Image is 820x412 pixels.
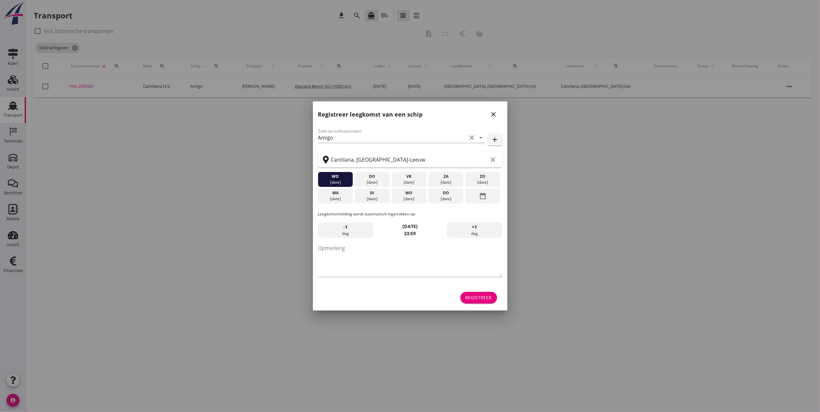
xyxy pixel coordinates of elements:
[393,174,425,179] div: vr
[318,132,467,143] input: Zoek op (scheeps)naam
[319,179,351,185] div: [DATE]
[460,292,497,303] button: Registreer
[356,196,388,202] div: [DATE]
[402,223,418,229] strong: [DATE]
[393,190,425,196] div: wo
[430,179,462,185] div: [DATE]
[491,136,499,143] i: add
[318,243,502,277] textarea: Opmerking
[468,134,476,142] i: clear
[319,196,351,202] div: [DATE]
[343,223,348,231] span: -1
[430,196,462,202] div: [DATE]
[479,190,487,202] i: date_range
[477,134,485,142] i: arrow_drop_down
[318,110,423,119] h2: Registreer leegkomst van een schip
[472,223,477,231] span: +1
[489,156,497,164] i: clear
[430,174,462,179] div: za
[466,294,492,301] div: Registreer
[318,211,502,217] p: Leegkomstmelding wordt automatisch ingetrokken op:
[319,190,351,196] div: ma
[356,190,388,196] div: di
[404,230,416,236] strong: 23:59
[467,179,499,185] div: [DATE]
[467,174,499,179] div: zo
[356,174,388,179] div: do
[447,222,502,238] div: dag
[356,179,388,185] div: [DATE]
[430,190,462,196] div: do
[319,174,351,179] div: wo
[393,196,425,202] div: [DATE]
[318,222,373,238] div: dag
[393,179,425,185] div: [DATE]
[490,110,498,118] i: close
[331,154,488,165] input: Zoek op terminal of plaats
